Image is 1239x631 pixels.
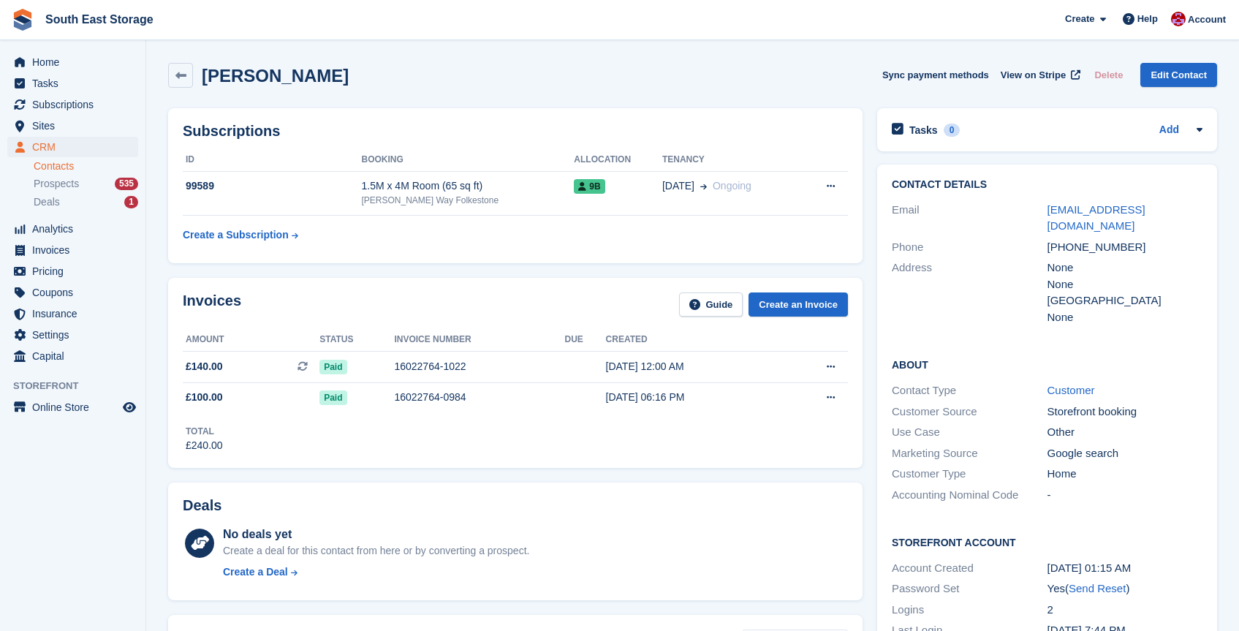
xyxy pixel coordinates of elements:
span: Deals [34,195,60,209]
th: Amount [183,328,319,352]
div: 16022764-1022 [394,359,564,374]
div: 16022764-0984 [394,390,564,405]
span: Storefront [13,379,145,393]
div: 535 [115,178,138,190]
div: Yes [1047,581,1203,597]
div: Accounting Nominal Code [892,487,1047,504]
span: Settings [32,325,120,345]
a: menu [7,240,138,260]
div: Total [186,425,223,438]
a: menu [7,261,138,282]
a: Preview store [121,398,138,416]
div: No deals yet [223,526,529,543]
th: ID [183,148,361,172]
a: menu [7,303,138,324]
span: Ongoing [713,180,751,192]
span: Invoices [32,240,120,260]
a: South East Storage [39,7,159,31]
div: Create a deal for this contact from here or by converting a prospect. [223,543,529,559]
div: None [1047,260,1203,276]
th: Allocation [574,148,662,172]
div: Address [892,260,1047,325]
a: View on Stripe [995,63,1083,87]
span: CRM [32,137,120,157]
div: Home [1047,466,1203,483]
a: menu [7,73,138,94]
th: Booking [361,148,574,172]
div: Email [892,202,1047,235]
h2: Subscriptions [183,123,848,140]
div: Password Set [892,581,1047,597]
span: Pricing [32,261,120,282]
div: 0 [944,124,960,137]
span: 9B [574,179,605,194]
div: None [1047,276,1203,293]
span: Capital [32,346,120,366]
div: Create a Deal [223,564,288,580]
a: Create a Deal [223,564,529,580]
span: [DATE] [662,178,694,194]
div: Storefront booking [1047,404,1203,420]
h2: Deals [183,497,221,514]
span: Analytics [32,219,120,239]
img: stora-icon-8386f47178a22dfd0bd8f6a31ec36ba5ce8667c1dd55bd0f319d3a0aa187defe.svg [12,9,34,31]
div: 2 [1047,602,1203,619]
h2: Tasks [909,124,938,137]
a: Prospects 535 [34,176,138,192]
a: Contacts [34,159,138,173]
span: Coupons [32,282,120,303]
div: 1.5M x 4M Room (65 sq ft) [361,178,574,194]
div: Google search [1047,445,1203,462]
a: menu [7,137,138,157]
a: Deals 1 [34,194,138,210]
div: [DATE] 01:15 AM [1047,560,1203,577]
div: [DATE] 12:00 AM [606,359,781,374]
span: £140.00 [186,359,223,374]
a: Edit Contact [1140,63,1217,87]
div: Use Case [892,424,1047,441]
span: Tasks [32,73,120,94]
span: Account [1188,12,1226,27]
button: Sync payment methods [882,63,989,87]
a: menu [7,116,138,136]
div: Create a Subscription [183,227,289,243]
div: [DATE] 06:16 PM [606,390,781,405]
a: Add [1159,122,1179,139]
span: View on Stripe [1001,68,1066,83]
a: [EMAIL_ADDRESS][DOMAIN_NAME] [1047,203,1145,233]
th: Status [319,328,394,352]
div: - [1047,487,1203,504]
div: Other [1047,424,1203,441]
span: Home [32,52,120,72]
a: menu [7,94,138,115]
div: Account Created [892,560,1047,577]
a: Create a Subscription [183,222,298,249]
div: Customer Source [892,404,1047,420]
a: Send Reset [1069,582,1126,594]
h2: About [892,357,1202,371]
th: Invoice number [394,328,564,352]
h2: Invoices [183,292,241,317]
a: menu [7,52,138,72]
a: menu [7,325,138,345]
a: Customer [1047,384,1095,396]
a: menu [7,282,138,303]
div: Customer Type [892,466,1047,483]
a: menu [7,397,138,417]
span: Prospects [34,177,79,191]
a: menu [7,346,138,366]
a: menu [7,219,138,239]
a: Guide [679,292,743,317]
th: Created [606,328,781,352]
h2: Contact Details [892,179,1202,191]
div: Marketing Source [892,445,1047,462]
div: Contact Type [892,382,1047,399]
div: 99589 [183,178,361,194]
div: 1 [124,196,138,208]
h2: [PERSON_NAME] [202,66,349,86]
span: Help [1137,12,1158,26]
th: Due [565,328,606,352]
h2: Storefront Account [892,534,1202,549]
th: Tenancy [662,148,800,172]
div: Phone [892,239,1047,256]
